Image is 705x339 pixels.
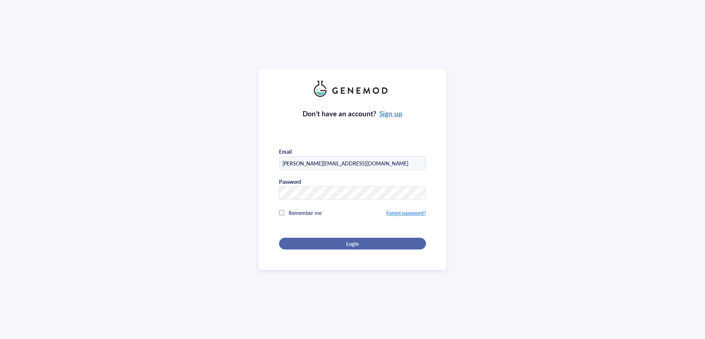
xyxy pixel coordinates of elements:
div: Don’t have an account? [303,109,403,119]
div: Password [279,178,301,185]
a: Forgot password? [386,209,426,216]
span: Remember me [289,209,322,216]
div: Email [279,148,292,155]
a: Sign up [379,109,402,119]
span: Login [346,240,359,247]
button: Login [279,238,426,249]
img: genemod_logo_light-BcqUzbGq.png [314,81,391,97]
